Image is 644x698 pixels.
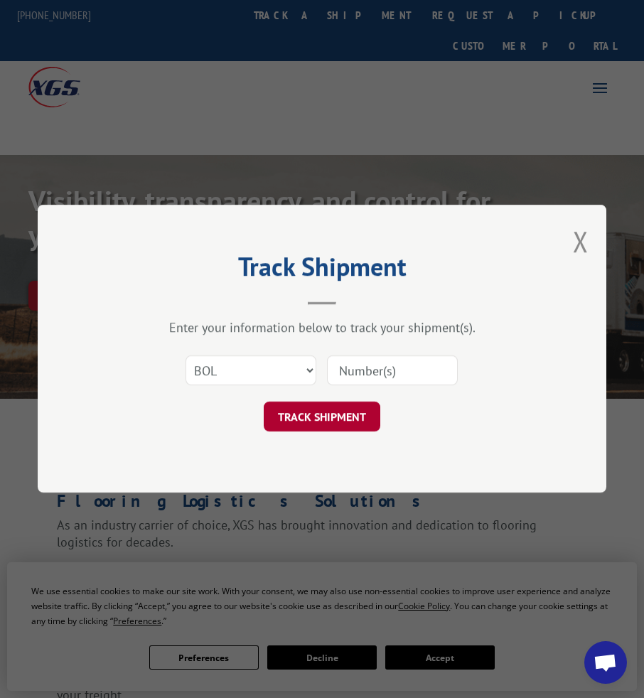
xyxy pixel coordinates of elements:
[109,257,535,284] h2: Track Shipment
[264,402,380,432] button: TRACK SHIPMENT
[584,641,627,684] div: Open chat
[573,222,589,260] button: Close modal
[327,356,458,386] input: Number(s)
[109,320,535,336] div: Enter your information below to track your shipment(s).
